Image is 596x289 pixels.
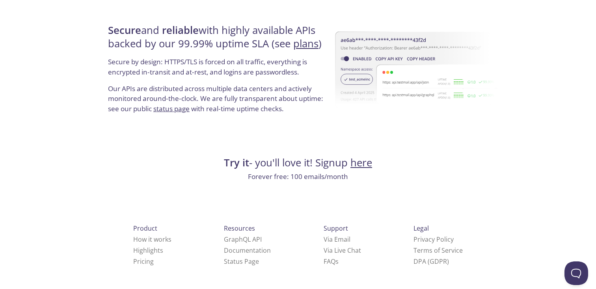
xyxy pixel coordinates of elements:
[335,7,498,133] img: uptime
[413,224,429,233] span: Legal
[413,257,449,266] a: DPA (GDPR)
[133,257,154,266] a: Pricing
[324,235,350,244] a: Via Email
[224,224,255,233] span: Resources
[293,37,318,50] a: plans
[153,104,190,113] a: status page
[224,257,259,266] a: Status Page
[106,172,490,182] p: Forever free: 100 emails/month
[133,246,163,255] a: Highlights
[413,246,463,255] a: Terms of Service
[224,235,262,244] a: GraphQL API
[162,23,199,37] strong: reliable
[324,224,348,233] span: Support
[413,235,454,244] a: Privacy Policy
[133,224,157,233] span: Product
[564,261,588,285] iframe: Help Scout Beacon - Open
[108,24,328,57] h4: and with highly available APIs backed by our 99.99% uptime SLA (see )
[133,235,171,244] a: How it works
[224,156,249,170] strong: Try it
[224,246,271,255] a: Documentation
[106,156,490,170] h4: - you'll love it! Signup
[108,84,328,120] p: Our APIs are distributed across multiple data centers and actively monitored around-the-clock. We...
[324,257,339,266] a: FAQ
[108,23,141,37] strong: Secure
[108,57,328,83] p: Secure by design: HTTPS/TLS is forced on all traffic, everything is encrypted in-transit and at-r...
[324,246,361,255] a: Via Live Chat
[350,156,372,170] a: here
[335,257,339,266] span: s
